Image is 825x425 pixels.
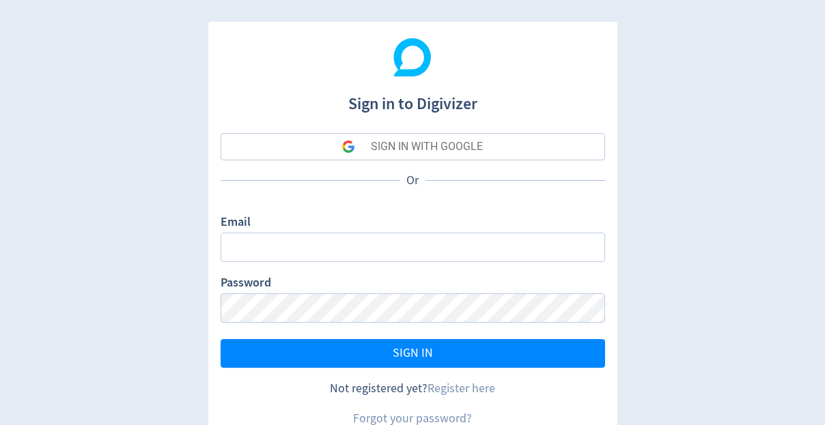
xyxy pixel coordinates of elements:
[221,339,605,368] button: SIGN IN
[221,214,251,233] label: Email
[400,172,425,189] p: Or
[428,381,495,396] a: Register here
[393,347,433,360] span: SIGN IN
[221,80,605,116] h1: Sign in to Digivizer
[393,38,432,76] img: Digivizer Logo
[221,274,271,293] label: Password
[221,380,605,397] div: Not registered yet?
[371,133,483,160] div: SIGN IN WITH GOOGLE
[221,133,605,160] button: SIGN IN WITH GOOGLE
